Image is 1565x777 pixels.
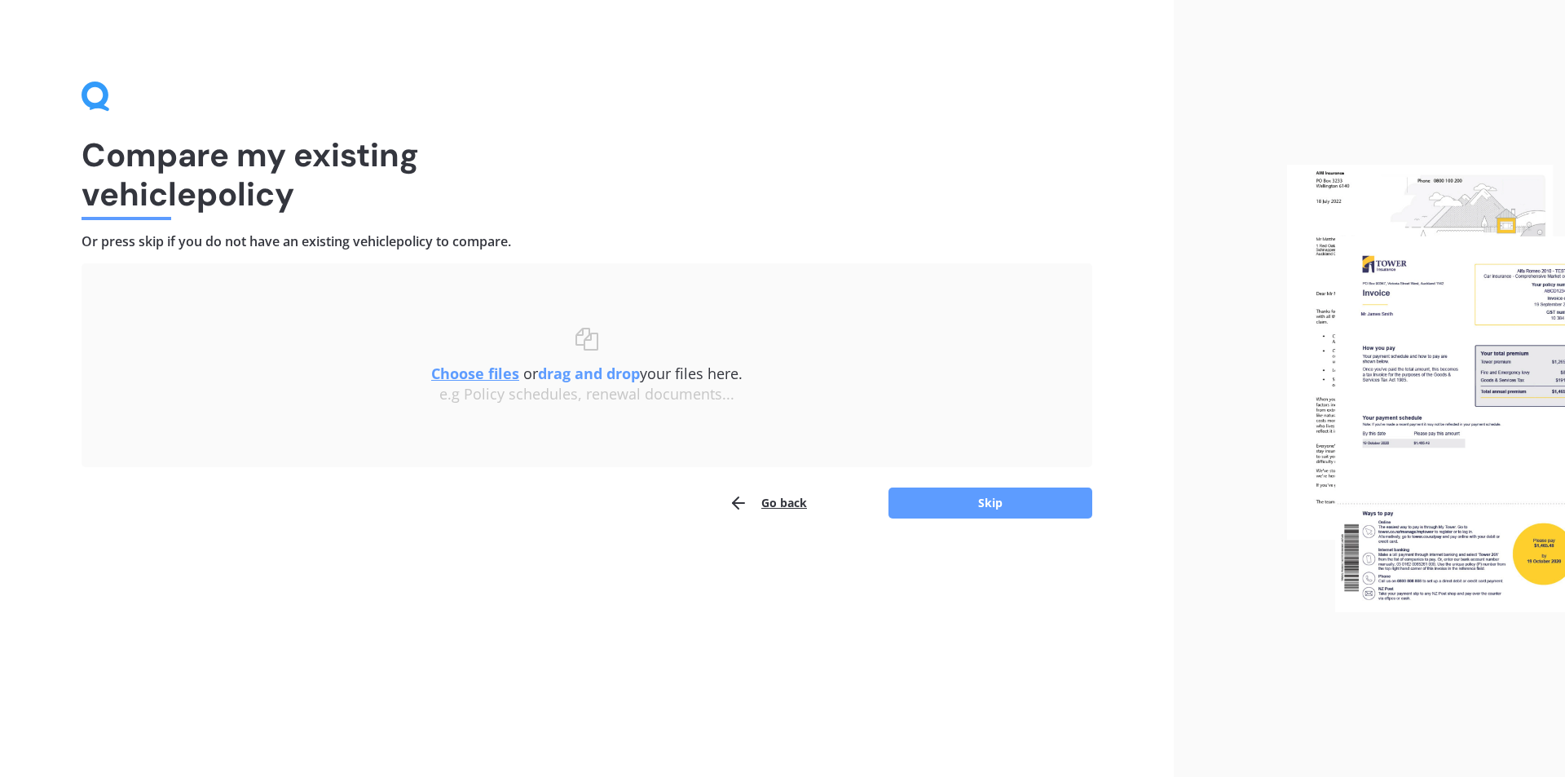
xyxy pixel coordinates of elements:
u: Choose files [431,364,519,383]
div: e.g Policy schedules, renewal documents... [114,386,1060,404]
h1: Compare my existing vehicle policy [82,135,1092,214]
img: files.webp [1287,165,1565,613]
button: Skip [888,488,1092,519]
button: Go back [729,487,807,519]
h4: Or press skip if you do not have an existing vehicle policy to compare. [82,233,1092,250]
span: or your files here. [431,364,743,383]
b: drag and drop [538,364,640,383]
